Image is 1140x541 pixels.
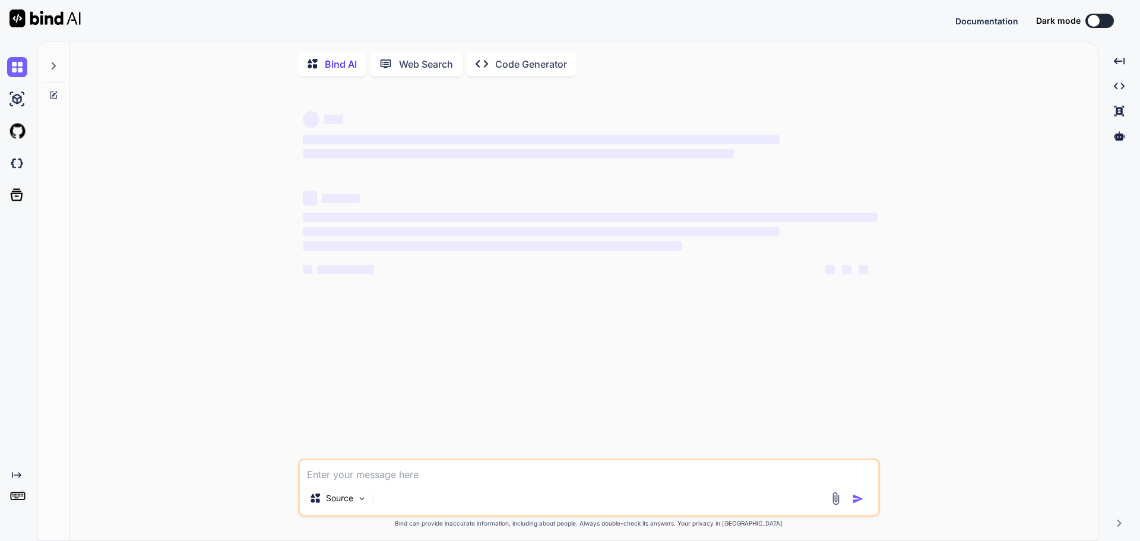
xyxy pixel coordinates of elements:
img: attachment [829,492,843,505]
span: ‌ [859,265,868,274]
span: ‌ [322,194,360,203]
img: ai-studio [7,89,27,109]
img: chat [7,57,27,77]
span: Documentation [955,16,1018,26]
span: Dark mode [1036,15,1081,27]
span: ‌ [303,265,312,274]
span: ‌ [317,265,374,274]
img: Bind AI [9,10,81,27]
span: ‌ [324,115,343,124]
span: ‌ [303,191,317,205]
span: ‌ [303,149,734,159]
img: Pick Models [357,493,367,504]
p: Source [326,492,353,504]
button: Documentation [955,15,1018,27]
span: ‌ [303,241,682,251]
p: Bind AI [325,57,357,71]
span: ‌ [842,265,851,274]
p: Code Generator [495,57,567,71]
p: Web Search [399,57,453,71]
img: darkCloudIdeIcon [7,153,27,173]
img: icon [852,493,864,505]
span: ‌ [303,227,780,236]
img: githubLight [7,121,27,141]
p: Bind can provide inaccurate information, including about people. Always double-check its answers.... [298,519,880,528]
span: ‌ [303,111,319,128]
span: ‌ [303,213,878,222]
span: ‌ [303,135,780,144]
span: ‌ [825,265,835,274]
